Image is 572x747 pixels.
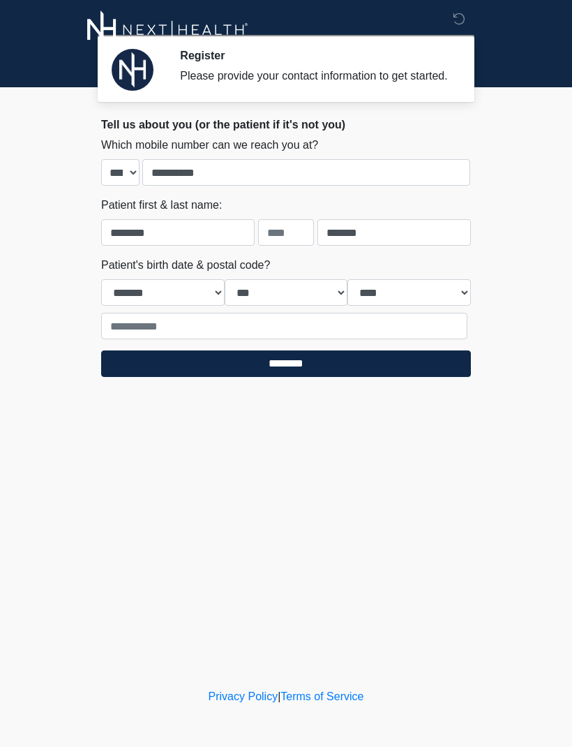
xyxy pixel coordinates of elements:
[87,10,248,49] img: Next-Health Logo
[101,118,471,131] h2: Tell us about you (or the patient if it's not you)
[112,49,153,91] img: Agent Avatar
[101,197,222,214] label: Patient first & last name:
[180,68,450,84] div: Please provide your contact information to get started.
[280,690,363,702] a: Terms of Service
[278,690,280,702] a: |
[101,257,270,274] label: Patient's birth date & postal code?
[101,137,318,154] label: Which mobile number can we reach you at?
[209,690,278,702] a: Privacy Policy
